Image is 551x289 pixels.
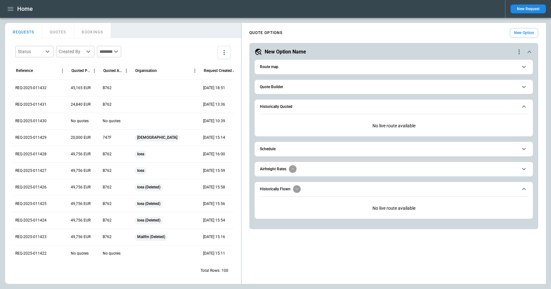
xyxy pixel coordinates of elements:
[203,85,225,91] p: 24 Sep 2025 18:51
[103,85,112,91] p: B762
[260,201,528,216] div: Historically Flown
[71,251,89,256] p: No quotes
[103,201,112,207] p: B762
[260,118,528,134] p: No live route available
[135,229,168,245] span: Mailfm (Deleted)
[15,135,47,140] p: REQ-2025-011429
[71,201,91,207] p: 49,756 EUR
[103,68,122,73] div: Quoted Aircraft
[217,46,231,59] button: more
[122,67,130,75] button: Quoted Aircraft column menu
[135,163,147,179] span: Ioea
[71,102,91,107] p: 24,840 EUR
[15,218,47,223] p: REQ-2025-011424
[203,185,225,190] p: 19 Sep 2025 15:58
[203,251,225,256] p: 19 Sep 2025 15:11
[103,168,112,173] p: B762
[260,118,528,134] div: Historically Quoted
[260,142,528,156] button: Schedule
[260,201,528,216] p: No live route available
[260,65,278,69] h6: Route map
[71,152,91,157] p: 49,756 EUR
[222,268,228,273] p: 100
[203,152,225,157] p: 19 Sep 2025 16:00
[42,23,74,38] button: QUOTES
[15,201,47,207] p: REQ-2025-011425
[135,146,147,162] span: Ioea
[260,147,275,151] h6: Schedule
[203,218,225,223] p: 19 Sep 2025 15:54
[58,67,67,75] button: Reference column menu
[71,218,91,223] p: 49,756 EUR
[191,67,199,75] button: Organisation column menu
[103,185,112,190] p: B762
[203,135,225,140] p: 22 Sep 2025 15:14
[71,68,90,73] div: Quoted Price
[71,234,91,240] p: 49,756 EUR
[260,182,528,197] button: Historically Flown
[260,80,528,94] button: Quote Builder
[15,152,47,157] p: REQ-2025-011428
[260,60,528,74] button: Route map
[15,185,47,190] p: REQ-2025-011426
[203,102,225,107] p: 23 Sep 2025 13:36
[71,168,91,173] p: 49,756 EUR
[5,23,42,38] button: REQUESTS
[71,185,91,190] p: 49,756 EUR
[511,4,546,13] button: New Request
[71,85,91,91] p: 45,165 EUR
[103,234,112,240] p: B762
[103,118,121,124] p: No quotes
[203,118,225,124] p: 23 Sep 2025 10:39
[90,67,99,75] button: Quoted Price column menu
[260,167,286,171] h6: Airfreight Rates
[103,135,112,140] p: 747F
[15,168,47,173] p: REQ-2025-011427
[15,118,47,124] p: REQ-2025-011430
[71,135,91,140] p: 20,000 EUR
[204,68,247,73] div: Request Created At (UTC)
[103,251,121,256] p: No quotes
[510,28,538,38] button: New Option
[74,23,111,38] button: BOOKINGS
[254,48,533,56] button: New Option Namequote-option-actions
[135,130,180,146] span: [DEMOGRAPHIC_DATA]
[135,196,163,212] span: Ioea (Deleted)
[249,32,283,34] h4: QUOTE OPTIONS
[15,102,47,107] p: REQ-2025-011431
[260,85,283,89] h6: Quote Builder
[260,105,292,109] h6: Historically Quoted
[135,68,157,73] div: Organisation
[15,85,47,91] p: REQ-2025-011432
[135,212,163,229] span: Ioea (Deleted)
[203,234,225,240] p: 19 Sep 2025 15:16
[18,48,43,55] div: Status
[15,251,47,256] p: REQ-2025-011422
[135,179,163,195] span: Ioea (Deleted)
[17,5,33,13] h1: Home
[59,48,84,55] div: Created By
[260,187,290,191] h6: Historically Flown
[203,201,225,207] p: 19 Sep 2025 15:56
[242,25,546,232] div: scrollable content
[203,168,225,173] p: 19 Sep 2025 15:59
[16,68,33,73] div: Reference
[260,100,528,114] button: Historically Quoted
[260,162,528,176] button: Airfreight Rates
[103,218,112,223] p: B762
[515,48,523,56] div: quote-option-actions
[103,152,112,157] p: B762
[201,268,220,273] p: Total Rows:
[71,118,89,124] p: No quotes
[15,234,47,240] p: REQ-2025-011423
[265,48,306,55] h5: New Option Name
[103,102,112,107] p: B762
